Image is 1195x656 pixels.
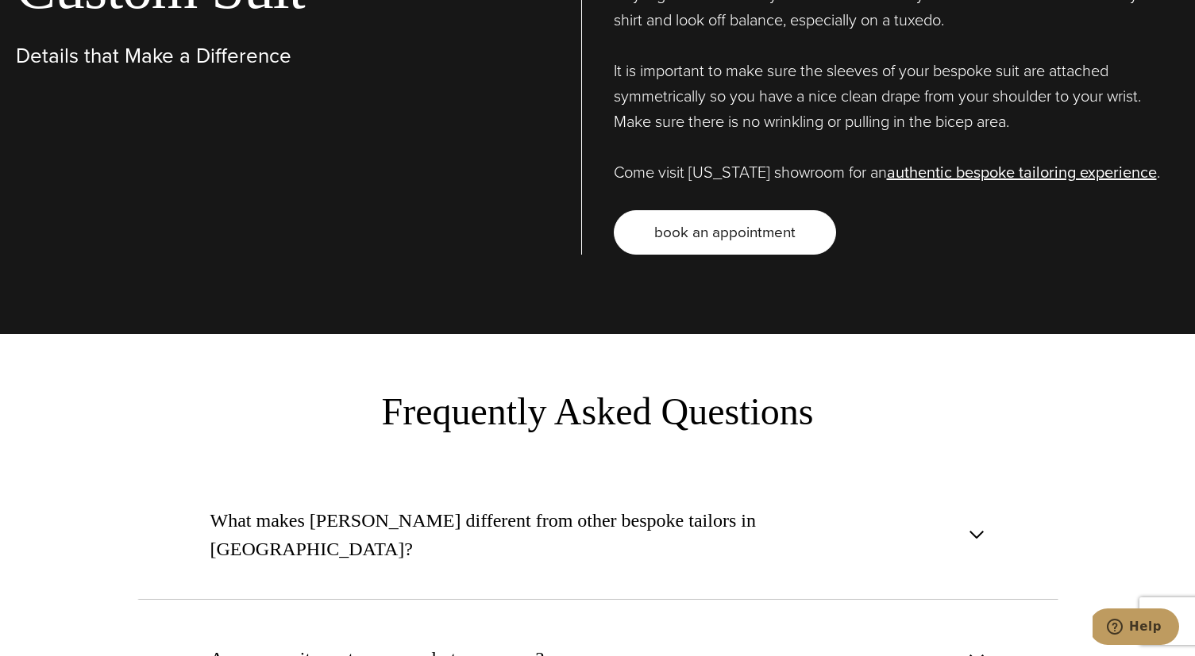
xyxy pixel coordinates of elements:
button: What makes [PERSON_NAME] different from other bespoke tailors in [GEOGRAPHIC_DATA]? [137,470,1058,600]
p: It is important to make sure the sleeves of your bespoke suit are attached symmetrically so you h... [614,58,1180,134]
iframe: Opens a widget where you can chat to one of our agents [1093,608,1179,648]
span: What makes [PERSON_NAME] different from other bespoke tailors in [GEOGRAPHIC_DATA]? [210,506,959,563]
p: Details that Make a Difference [16,40,581,73]
p: Come visit [US_STATE] showroom for an . [614,159,1180,185]
h3: Frequently Asked Questions [193,389,1003,434]
a: book an appointment [614,210,836,255]
a: authentic bespoke tailoring experience [887,160,1157,184]
span: book an appointment [654,221,796,244]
